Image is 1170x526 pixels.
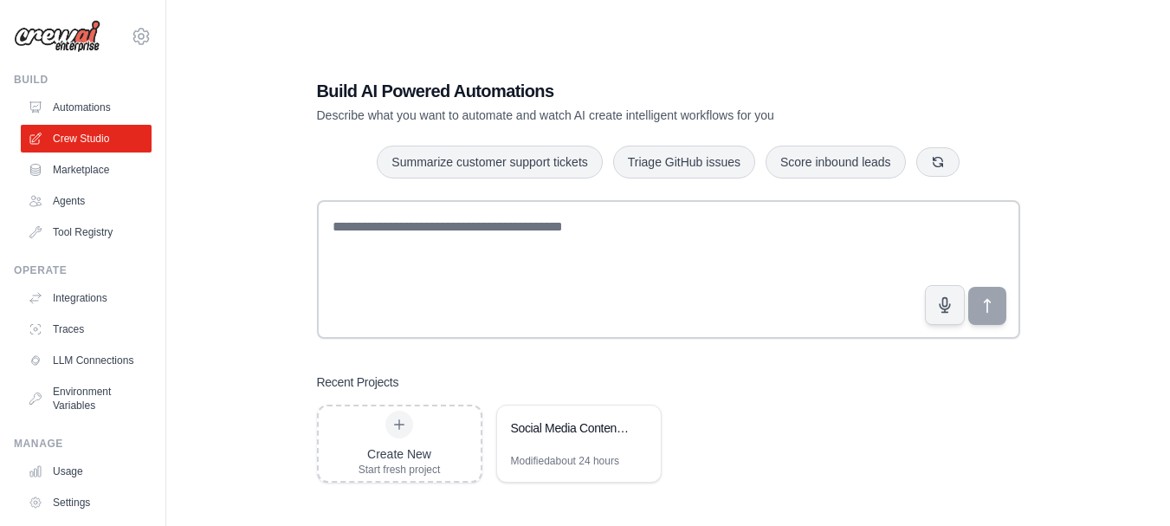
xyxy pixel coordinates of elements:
button: Triage GitHub issues [613,146,755,179]
a: Environment Variables [21,378,152,419]
a: Settings [21,489,152,516]
a: Automations [21,94,152,121]
div: Modified about 24 hours [511,454,619,468]
button: Get new suggestions [916,147,960,177]
div: Manage [14,437,152,451]
h1: Build AI Powered Automations [317,79,899,103]
button: Score inbound leads [766,146,906,179]
p: Describe what you want to automate and watch AI create intelligent workflows for you [317,107,899,124]
a: Usage [21,458,152,485]
div: Social Media Content Automation [511,419,630,437]
div: Create New [359,445,441,463]
div: Build [14,73,152,87]
a: Crew Studio [21,125,152,153]
a: Marketplace [21,156,152,184]
div: Operate [14,263,152,277]
a: Integrations [21,284,152,312]
img: Logo [14,20,100,53]
h3: Recent Projects [317,373,399,391]
button: Summarize customer support tickets [377,146,602,179]
a: LLM Connections [21,347,152,374]
div: Start fresh project [359,463,441,477]
a: Agents [21,187,152,215]
a: Tool Registry [21,218,152,246]
button: Click to speak your automation idea [925,285,965,325]
a: Traces [21,315,152,343]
